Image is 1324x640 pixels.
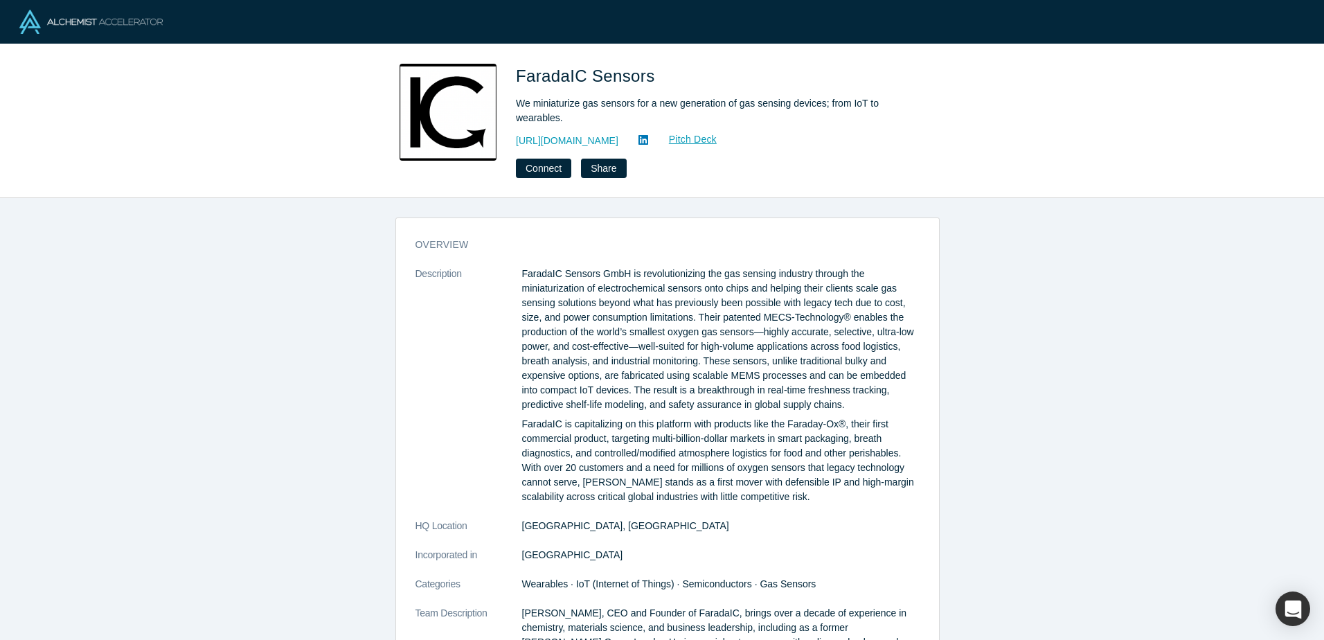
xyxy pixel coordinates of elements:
button: Share [581,159,626,178]
dd: [GEOGRAPHIC_DATA], [GEOGRAPHIC_DATA] [522,519,920,533]
dt: HQ Location [415,519,522,548]
h3: overview [415,238,900,252]
span: Wearables · IoT (Internet of Things) · Semiconductors · Gas Sensors [522,578,816,589]
dt: Incorporated in [415,548,522,577]
a: Pitch Deck [654,132,717,148]
a: [URL][DOMAIN_NAME] [516,134,618,148]
p: FaradaIC Sensors GmbH is revolutionizing the gas sensing industry through the miniaturization of ... [522,267,920,412]
dd: [GEOGRAPHIC_DATA] [522,548,920,562]
p: FaradaIC is capitalizing on this platform with products like the Faraday-Ox®, their first commerc... [522,417,920,504]
div: We miniaturize gas sensors for a new generation of gas sensing devices; from IoT to wearables. [516,96,904,125]
img: Alchemist Logo [19,10,163,34]
dt: Description [415,267,522,519]
span: FaradaIC Sensors [516,66,660,85]
button: Connect [516,159,571,178]
img: FaradaIC Sensors's Logo [400,64,496,161]
dt: Categories [415,577,522,606]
